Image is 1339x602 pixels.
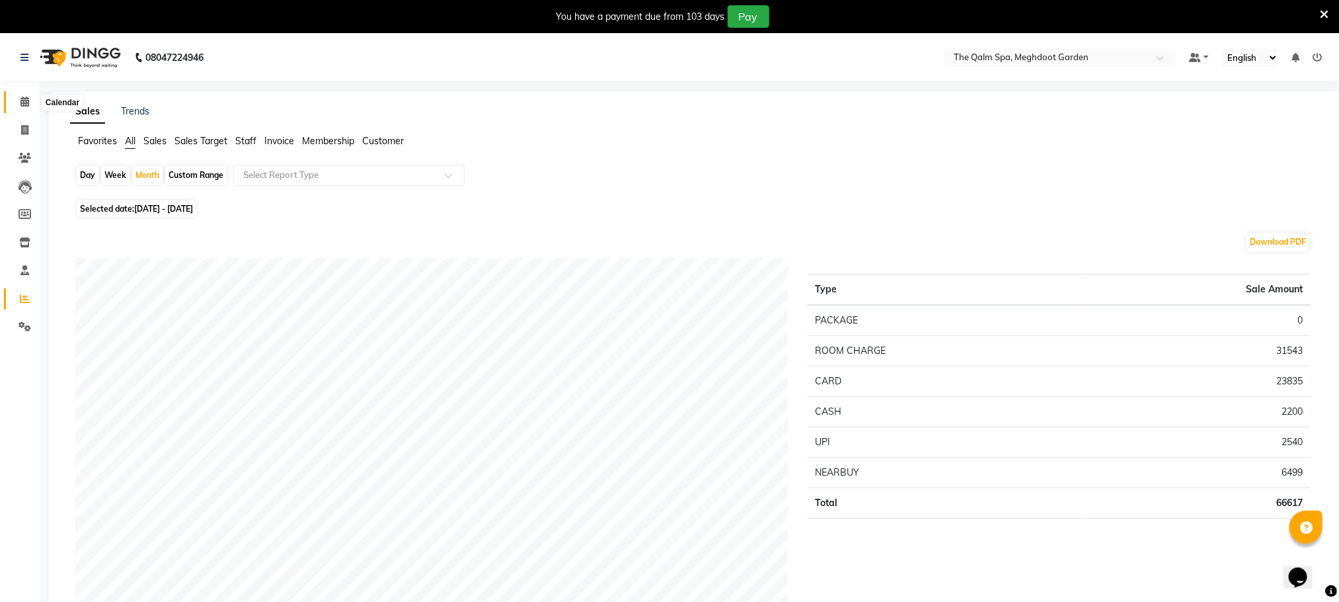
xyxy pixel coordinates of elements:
[728,5,769,28] button: Pay
[1081,488,1311,519] td: 66617
[42,95,83,110] div: Calendar
[556,10,725,24] div: You have a payment due from 103 days
[165,166,227,185] div: Custom Range
[808,458,1081,488] td: NEARBUY
[1283,549,1326,589] iframe: chat widget
[808,427,1081,458] td: UPI
[362,135,404,147] span: Customer
[1081,305,1311,336] td: 0
[34,39,124,76] img: logo
[77,166,98,185] div: Day
[125,135,135,147] span: All
[808,397,1081,427] td: CASH
[143,135,167,147] span: Sales
[132,166,163,185] div: Month
[78,135,117,147] span: Favorites
[1081,458,1311,488] td: 6499
[1081,366,1311,397] td: 23835
[1246,233,1309,251] button: Download PDF
[302,135,354,147] span: Membership
[808,305,1081,336] td: PACKAGE
[235,135,256,147] span: Staff
[808,275,1081,306] th: Type
[174,135,227,147] span: Sales Target
[808,366,1081,397] td: CARD
[1081,336,1311,366] td: 31543
[1081,427,1311,458] td: 2540
[77,200,196,217] span: Selected date:
[101,166,130,185] div: Week
[121,105,149,117] a: Trends
[1081,275,1311,306] th: Sale Amount
[145,39,204,76] b: 08047224946
[134,204,193,214] span: [DATE] - [DATE]
[808,336,1081,366] td: ROOM CHARGE
[808,488,1081,519] td: Total
[1081,397,1311,427] td: 2200
[264,135,294,147] span: Invoice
